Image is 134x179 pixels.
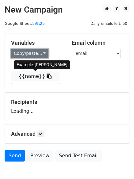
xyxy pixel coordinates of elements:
[11,131,123,137] h5: Advanced
[11,99,123,105] h5: Recipients
[88,21,129,26] a: Daily emails left: 50
[14,60,70,69] div: Example: [PERSON_NAME]
[32,21,45,26] a: 5\9\25
[5,150,25,162] a: Send
[88,20,129,27] span: Daily emails left: 50
[11,40,63,46] h5: Variables
[5,21,45,26] small: Google Sheet:
[103,150,134,179] iframe: Chat Widget
[5,5,129,15] h2: New Campaign
[11,71,60,81] a: {{name}}
[72,40,123,46] h5: Email column
[26,150,53,162] a: Preview
[11,99,123,115] div: Loading...
[55,150,101,162] a: Send Test Email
